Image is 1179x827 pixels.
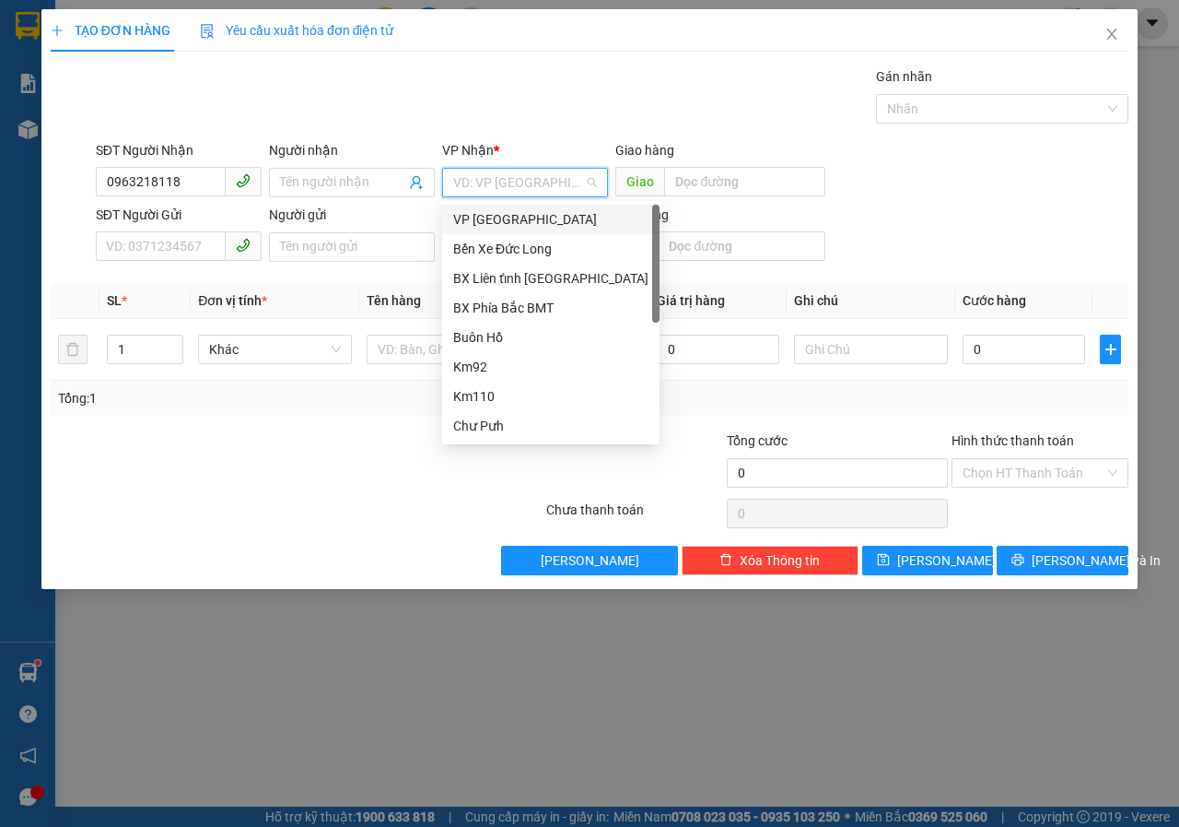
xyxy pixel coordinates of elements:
img: icon [200,24,215,39]
span: Đơn vị tính [198,293,267,308]
input: 0 [657,335,779,364]
button: deleteXóa Thông tin [682,546,858,575]
div: Km110 [453,386,648,407]
input: Ghi Chú [794,335,948,364]
span: DĐ: [195,118,222,137]
span: Giao hàng [615,143,674,158]
span: Gửi: [16,18,44,37]
button: save[PERSON_NAME] [862,546,994,575]
div: [PERSON_NAME](186 [PERSON_NAME])// CCCD 067099003182 [16,60,182,171]
span: Giao [615,167,664,196]
div: 0386956587 [195,82,382,108]
div: VP [GEOGRAPHIC_DATA] [453,209,648,230]
div: Km110 [442,382,660,411]
span: Nhận: [195,18,239,37]
input: Dọc đường [658,231,824,261]
span: delete [719,553,732,568]
span: Cước hàng [963,293,1026,308]
div: Tổng: 1 [58,388,457,408]
span: printer [1011,553,1024,568]
button: plus [1100,335,1121,364]
th: Ghi chú [787,283,955,319]
span: TẠO ĐƠN HÀNG [51,23,170,38]
span: user-add [409,175,424,190]
div: THÁI [195,60,382,82]
span: Tổng cước [727,433,788,448]
span: plus [1101,342,1120,357]
span: [PERSON_NAME] [897,550,996,571]
span: phone [236,238,251,253]
span: plus [51,24,64,37]
div: Km92 [442,352,660,382]
div: Chưa thanh toán [544,500,725,532]
div: VP [GEOGRAPHIC_DATA] [195,16,382,60]
button: delete [58,335,88,364]
span: Giá trị hàng [657,293,725,308]
div: BX Liên tỉnh [GEOGRAPHIC_DATA] [453,268,648,289]
label: Gán nhãn [876,69,932,84]
span: Xóa Thông tin [740,550,820,571]
button: Close [1086,9,1138,61]
label: Hình thức thanh toán [951,433,1074,448]
div: BX Phía Bắc BMT [16,16,182,60]
div: Chư Pưh [442,411,660,441]
div: Km92 [453,357,648,377]
div: Bến Xe Đức Long [453,239,648,259]
span: save [877,553,890,568]
span: close [1104,27,1119,41]
div: Người gửi [269,205,435,225]
span: Khác [209,336,341,363]
div: Buôn Hồ [442,323,660,352]
span: [PERSON_NAME] [541,550,639,571]
span: SL [107,293,122,308]
span: VP Nhận [442,143,494,158]
div: Người nhận [269,140,435,160]
span: phone [236,173,251,188]
div: BX Phía Bắc BMT [442,293,660,323]
div: Bến Xe Đức Long [442,234,660,264]
span: Yêu cầu xuất hóa đơn điện tử [200,23,394,38]
input: Dọc đường [664,167,824,196]
input: VD: Bàn, Ghế [367,335,520,364]
span: [PERSON_NAME] và In [1032,550,1161,571]
div: Chư Pưh [453,416,648,436]
span: Tên hàng [367,293,421,308]
div: BX Liên tỉnh Đà Lạt [442,264,660,293]
div: VP Đà Lạt [442,205,660,234]
div: SĐT Người Nhận [96,140,262,160]
div: SĐT Người Gửi [96,205,262,225]
div: Buôn Hồ [453,327,648,348]
span: NT KLONG [222,108,352,140]
button: printer[PERSON_NAME] và In [997,546,1128,575]
button: [PERSON_NAME] [501,546,678,575]
div: BX Phía Bắc BMT [453,298,648,318]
